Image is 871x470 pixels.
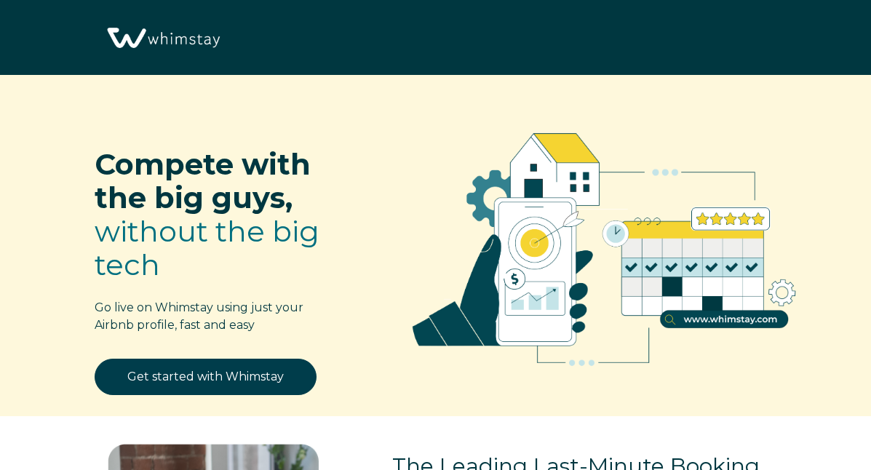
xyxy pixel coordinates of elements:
[381,97,827,389] img: RBO Ilustrations-02
[95,213,319,282] span: without the big tech
[95,359,317,395] a: Get started with Whimstay
[95,300,303,332] span: Go live on Whimstay using just your Airbnb profile, fast and easy
[102,7,223,70] img: Whimstay Logo-02 1
[95,146,311,215] span: Compete with the big guys,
